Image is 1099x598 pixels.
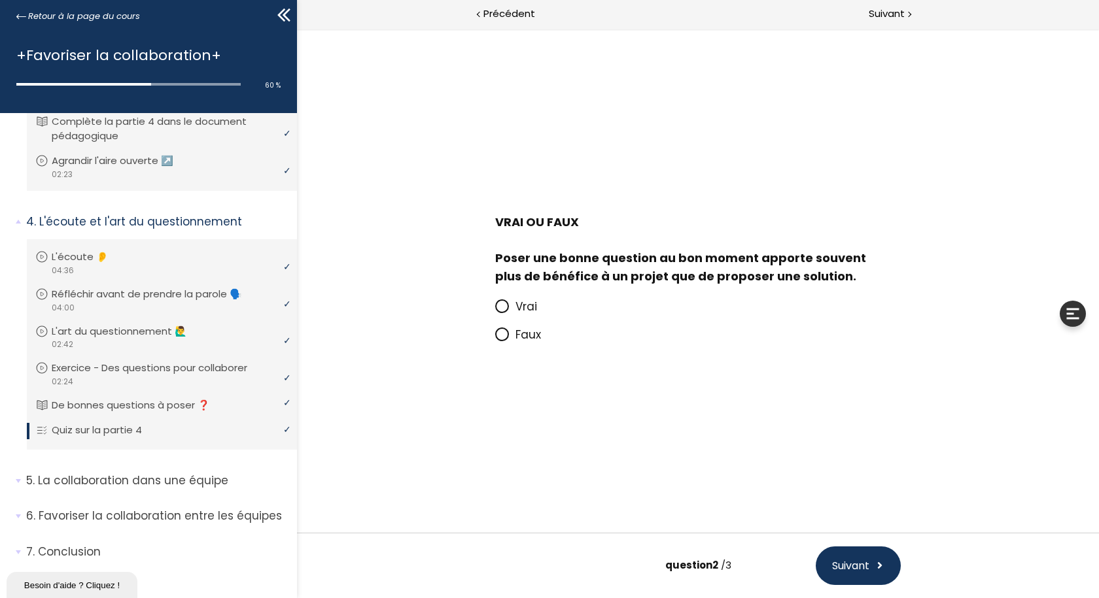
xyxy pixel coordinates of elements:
[415,529,421,543] span: 2
[26,214,36,230] span: 4.
[26,473,287,489] p: La collaboration dans une équipe
[51,376,73,388] span: 02:24
[28,9,140,24] span: Retour à la page du cours
[52,423,162,437] p: Quiz sur la partie 4
[26,473,35,489] span: 5.
[52,324,207,339] p: L'art du questionnement 🙋‍♂️
[424,529,434,543] span: /3
[198,185,591,257] span: VRAI OU FAUX
[52,250,128,264] p: L'écoute 👂
[26,544,287,560] p: Conclusion
[218,298,244,314] span: Faux
[218,270,240,286] span: Vrai
[51,339,73,350] span: 02:42
[52,154,193,168] p: Agrandir l'aire ouverte ↗️
[51,302,75,314] span: 04:00
[52,361,267,375] p: Exercice - Des questions pour collaborer
[51,169,73,180] span: 02:23
[26,544,35,560] span: 7.
[265,80,281,90] span: 60 %
[763,272,789,298] div: Élargir les outils de l'apprenant
[7,569,140,598] iframe: chat widget
[869,6,905,22] span: Suivant
[483,6,535,22] span: Précédent
[16,9,140,24] a: Retour à la page du cours
[535,529,572,545] span: Suivant
[519,518,604,556] button: Suivant
[368,529,421,543] span: question
[52,114,285,143] p: Complète la partie 4 dans le document pédagogique
[26,508,287,524] p: Favoriser la collaboration entre les équipes
[16,44,274,67] h1: +Favoriser la collaboration+
[52,287,262,301] p: Réfléchir avant de prendre la parole 🗣️
[26,508,35,524] span: 6.
[52,398,230,412] p: De bonnes questions à poser ❓
[51,265,74,276] span: 04:36
[198,220,591,257] div: Poser une bonne question au bon moment apporte souvent plus de bénéfice à un projet que de propos...
[26,214,287,230] p: L'écoute et l'art du questionnement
